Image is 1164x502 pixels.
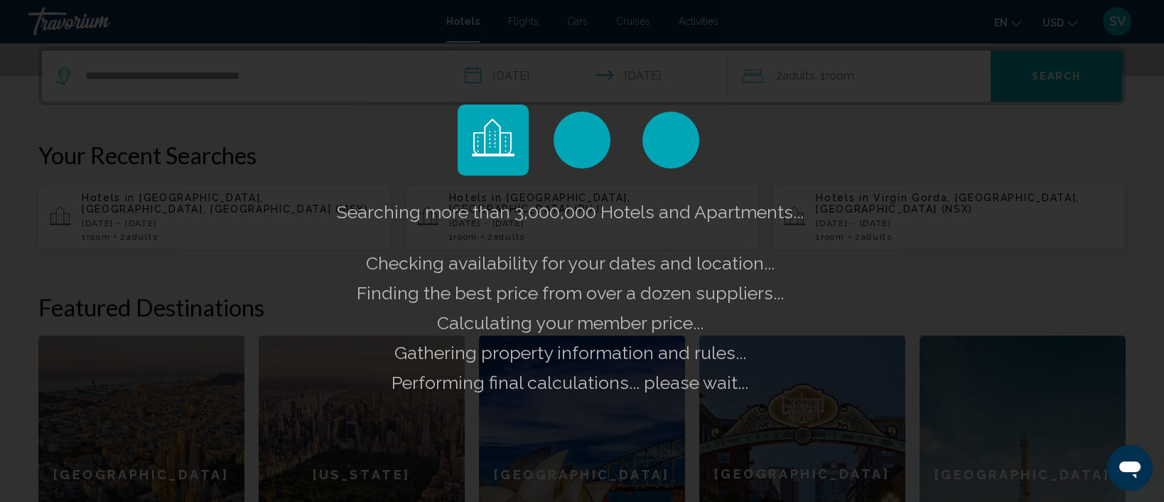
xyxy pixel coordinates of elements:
[337,201,804,223] span: Searching more than 3,000,000 Hotels and Apartments...
[392,372,748,393] span: Performing final calculations... please wait...
[437,312,704,333] span: Calculating your member price...
[394,342,746,363] span: Gathering property information and rules...
[366,252,775,274] span: Checking availability for your dates and location...
[357,282,784,304] span: Finding the best price from over a dozen suppliers...
[1107,445,1153,491] iframe: Button to launch messaging window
